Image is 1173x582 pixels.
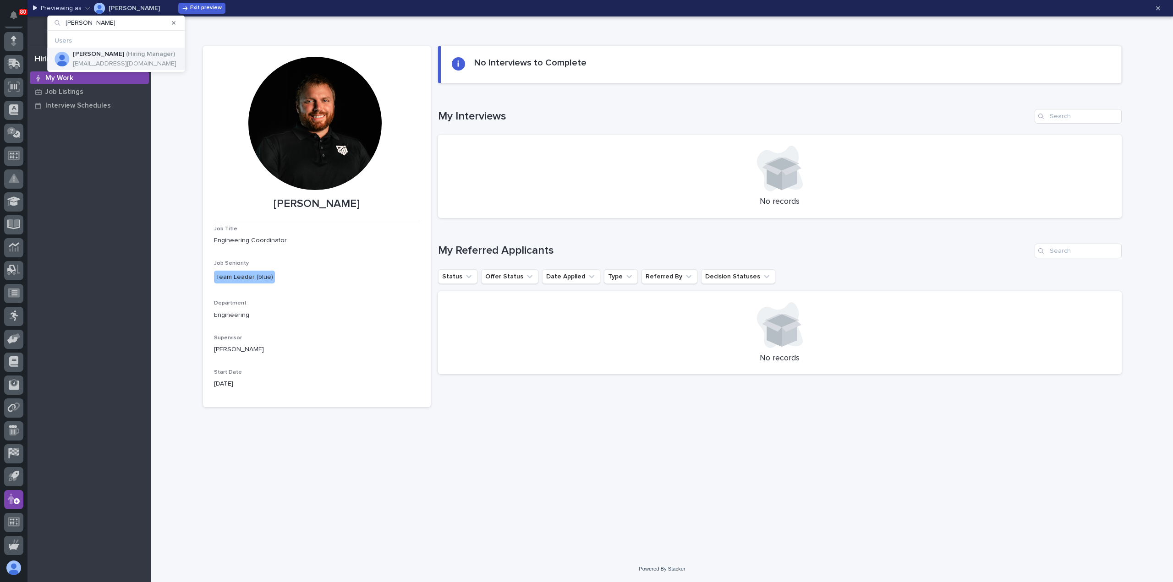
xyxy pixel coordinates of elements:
p: Interview Schedules [45,102,111,110]
p: Job Listings [45,88,83,96]
a: 📖Help Docs [5,112,54,128]
span: Onboarding Call [66,115,117,125]
button: Type [604,269,638,284]
div: Team Leader (blue) [214,271,275,284]
button: Exit preview [178,3,225,14]
span: Help Docs [18,115,50,125]
button: users-avatar [4,558,23,577]
p: 80 [20,9,26,15]
button: Referred By [641,269,697,284]
p: My Work [45,74,73,82]
p: No records [449,354,1111,364]
div: 🔗 [57,116,65,124]
button: Notifications [4,5,23,25]
button: Spenser Yoder[PERSON_NAME] [85,1,160,16]
img: Leighton Yoder [55,52,69,66]
p: [PERSON_NAME] [73,50,124,58]
p: Previewing as [41,5,82,12]
div: Hiring [35,54,56,65]
span: Job Seniority [214,261,249,266]
h2: No Interviews to Complete [474,57,586,68]
input: Search [1035,244,1122,258]
input: Search [1035,109,1122,124]
p: No records [449,197,1111,207]
span: Supervisor [214,335,242,341]
button: Start new chat [156,144,167,155]
span: Exit preview [190,5,222,12]
div: We're offline, we will be back soon! [31,151,128,158]
h1: My Interviews [438,110,1031,123]
img: 1736555164131-43832dd5-751b-4058-ba23-39d91318e5a0 [9,141,26,158]
span: Start Date [214,370,242,375]
button: Decision Statuses [701,269,775,284]
p: How can we help? [9,51,167,65]
button: Status [438,269,477,284]
p: [DATE] [214,379,420,389]
span: Pylon [91,169,111,176]
p: Welcome 👋 [9,36,167,51]
p: Engineering [214,310,420,320]
a: Job Listings [27,85,151,98]
p: ( Hiring Manager ) [126,50,175,58]
a: 🔗Onboarding Call [54,112,121,128]
p: Users [55,37,72,45]
div: Start new chat [31,141,150,151]
a: My Work [27,71,151,85]
img: Spenser Yoder [94,3,105,14]
span: Job Title [214,226,237,232]
p: [PERSON_NAME] [109,5,160,11]
input: Search for role or user [51,16,181,30]
a: Interview Schedules [27,98,151,112]
p: Engineering Coordinator [214,236,420,245]
div: Notifications80 [11,11,23,26]
button: Offer Status [481,269,538,284]
span: Department [214,300,247,306]
img: Stacker [9,9,27,27]
button: Date Applied [542,269,600,284]
h1: My Referred Applicants [438,244,1031,257]
div: Leighton Yoder[PERSON_NAME](Hiring Manager)[EMAIL_ADDRESS][DOMAIN_NAME] [47,48,185,71]
a: Powered byPylon [65,169,111,176]
a: Powered By Stacker [639,566,685,571]
p: [PERSON_NAME] [214,345,420,354]
div: 📖 [9,116,16,124]
p: [PERSON_NAME] [214,197,420,211]
p: [EMAIL_ADDRESS][DOMAIN_NAME] [73,60,176,68]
